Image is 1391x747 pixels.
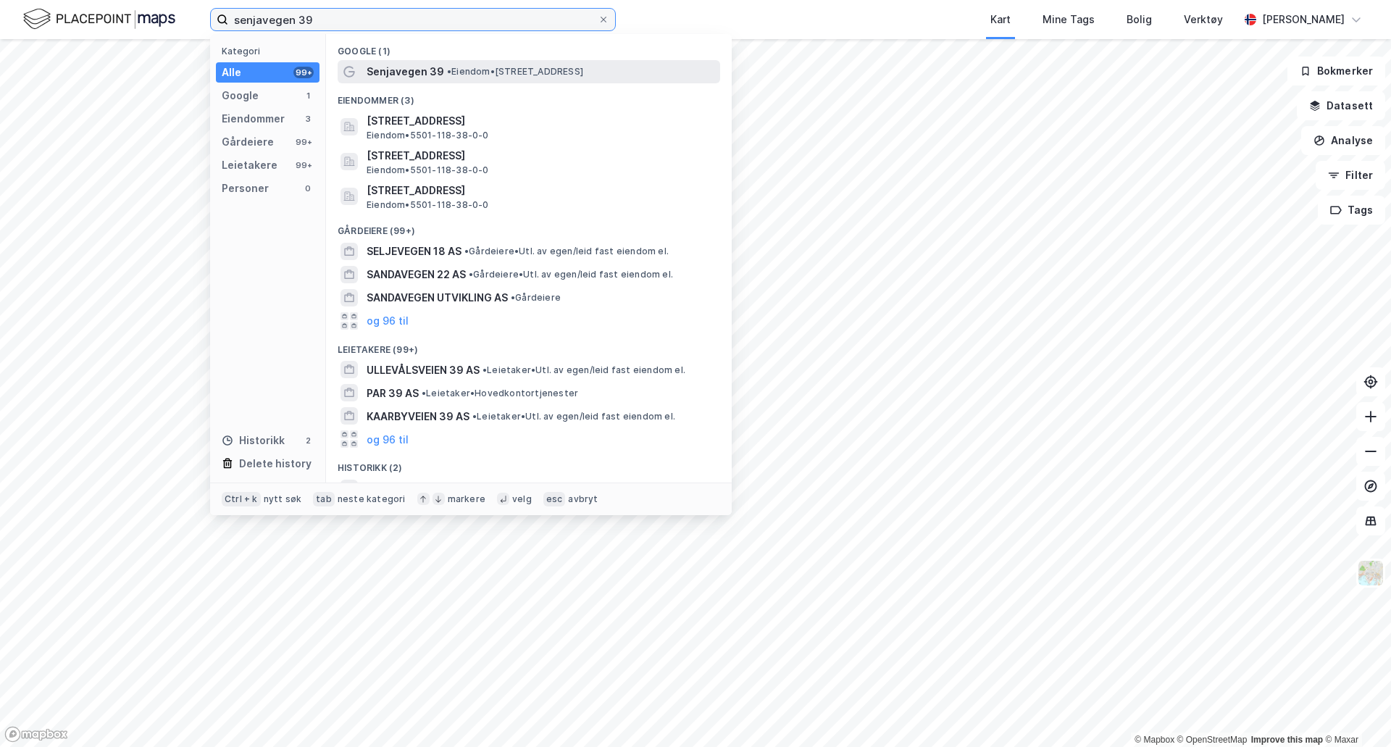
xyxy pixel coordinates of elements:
[302,90,314,101] div: 1
[239,455,312,472] div: Delete history
[367,385,419,402] span: PAR 39 AS
[1127,11,1152,28] div: Bolig
[302,113,314,125] div: 3
[293,136,314,148] div: 99+
[367,430,409,448] button: og 96 til
[222,46,319,57] div: Kategori
[483,364,685,376] span: Leietaker • Utl. av egen/leid fast eiendom el.
[448,493,485,505] div: markere
[1357,559,1384,587] img: Z
[367,112,714,130] span: [STREET_ADDRESS]
[1043,11,1095,28] div: Mine Tags
[367,362,480,379] span: ULLEVÅLSVEIEN 39 AS
[222,432,285,449] div: Historikk
[422,388,426,398] span: •
[990,11,1011,28] div: Kart
[313,492,335,506] div: tab
[464,246,469,256] span: •
[1319,677,1391,747] div: Kontrollprogram for chat
[222,157,277,174] div: Leietakere
[367,164,489,176] span: Eiendom • 5501-118-38-0-0
[472,411,675,422] span: Leietaker • Utl. av egen/leid fast eiendom el.
[367,147,714,164] span: [STREET_ADDRESS]
[1318,196,1385,225] button: Tags
[326,214,732,240] div: Gårdeiere (99+)
[367,182,714,199] span: [STREET_ADDRESS]
[1135,735,1174,745] a: Mapbox
[338,493,406,505] div: neste kategori
[326,451,732,477] div: Historikk (2)
[293,159,314,171] div: 99+
[1262,11,1345,28] div: [PERSON_NAME]
[483,364,487,375] span: •
[367,199,489,211] span: Eiendom • 5501-118-38-0-0
[222,133,274,151] div: Gårdeiere
[293,67,314,78] div: 99+
[23,7,175,32] img: logo.f888ab2527a4732fd821a326f86c7f29.svg
[367,408,469,425] span: KAARBYVEIEN 39 AS
[326,83,732,109] div: Eiendommer (3)
[447,66,583,78] span: Eiendom • [STREET_ADDRESS]
[1301,126,1385,155] button: Analyse
[512,493,532,505] div: velg
[326,34,732,60] div: Google (1)
[367,289,508,306] span: SANDAVEGEN UTVIKLING AS
[367,312,409,330] button: og 96 til
[568,493,598,505] div: avbryt
[367,480,444,497] span: Senjavegen 39
[222,64,241,81] div: Alle
[367,266,466,283] span: SANDAVEGEN 22 AS
[447,66,451,77] span: •
[264,493,302,505] div: nytt søk
[1297,91,1385,120] button: Datasett
[367,63,444,80] span: Senjavegen 39
[543,492,566,506] div: esc
[222,110,285,128] div: Eiendommer
[422,388,578,399] span: Leietaker • Hovedkontortjenester
[1251,735,1323,745] a: Improve this map
[1316,161,1385,190] button: Filter
[222,87,259,104] div: Google
[302,183,314,194] div: 0
[4,726,68,743] a: Mapbox homepage
[228,9,598,30] input: Søk på adresse, matrikkel, gårdeiere, leietakere eller personer
[464,246,669,257] span: Gårdeiere • Utl. av egen/leid fast eiendom el.
[469,269,673,280] span: Gårdeiere • Utl. av egen/leid fast eiendom el.
[469,269,473,280] span: •
[1287,57,1385,85] button: Bokmerker
[511,292,515,303] span: •
[1319,677,1391,747] iframe: Chat Widget
[302,435,314,446] div: 2
[511,292,561,304] span: Gårdeiere
[472,411,477,422] span: •
[367,243,461,260] span: SELJEVEGEN 18 AS
[222,492,261,506] div: Ctrl + k
[222,180,269,197] div: Personer
[326,333,732,359] div: Leietakere (99+)
[1184,11,1223,28] div: Verktøy
[367,130,489,141] span: Eiendom • 5501-118-38-0-0
[1177,735,1248,745] a: OpenStreetMap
